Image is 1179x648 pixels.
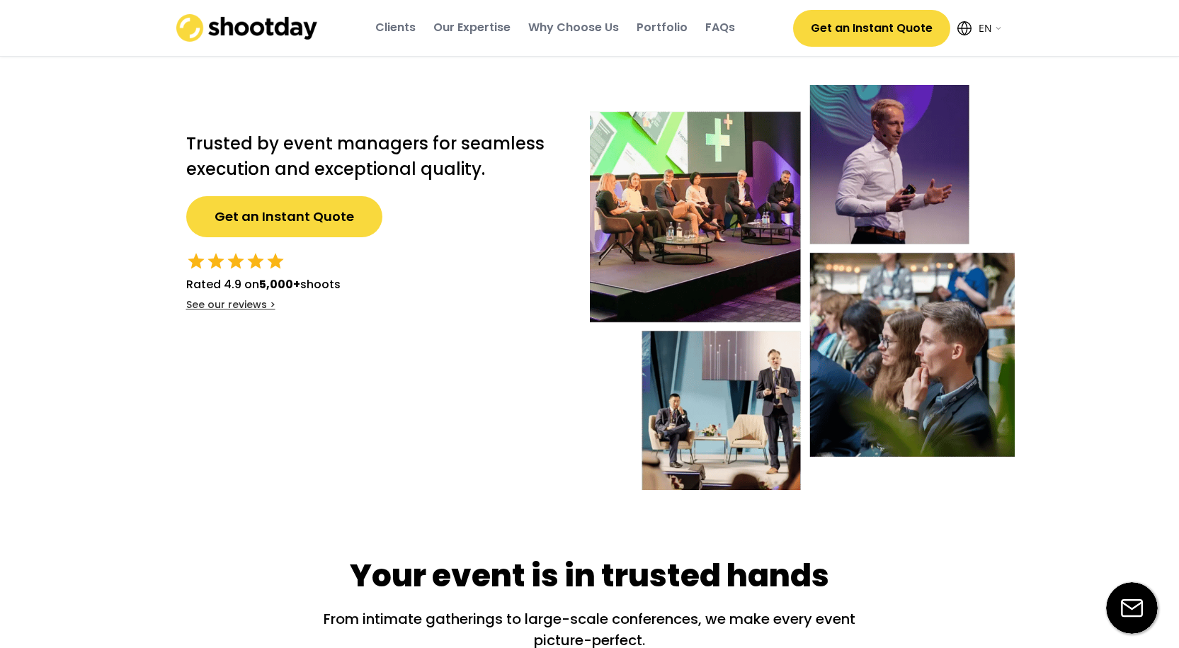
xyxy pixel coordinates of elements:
[637,20,688,35] div: Portfolio
[259,276,300,292] strong: 5,000+
[186,196,382,237] button: Get an Instant Quote
[186,251,206,271] button: star
[957,21,972,35] img: Icon%20feather-globe%20%281%29.svg
[433,20,511,35] div: Our Expertise
[186,298,275,312] div: See our reviews >
[266,251,285,271] button: star
[375,20,416,35] div: Clients
[186,131,562,182] h2: Trusted by event managers for seamless execution and exceptional quality.
[186,276,341,293] div: Rated 4.9 on shoots
[590,85,1015,490] img: Event-hero-intl%402x.webp
[528,20,619,35] div: Why Choose Us
[226,251,246,271] button: star
[176,14,318,42] img: shootday_logo.png
[350,554,829,598] div: Your event is in trusted hands
[246,251,266,271] button: star
[793,10,950,47] button: Get an Instant Quote
[1106,582,1158,634] img: email-icon%20%281%29.svg
[705,20,735,35] div: FAQs
[206,251,226,271] button: star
